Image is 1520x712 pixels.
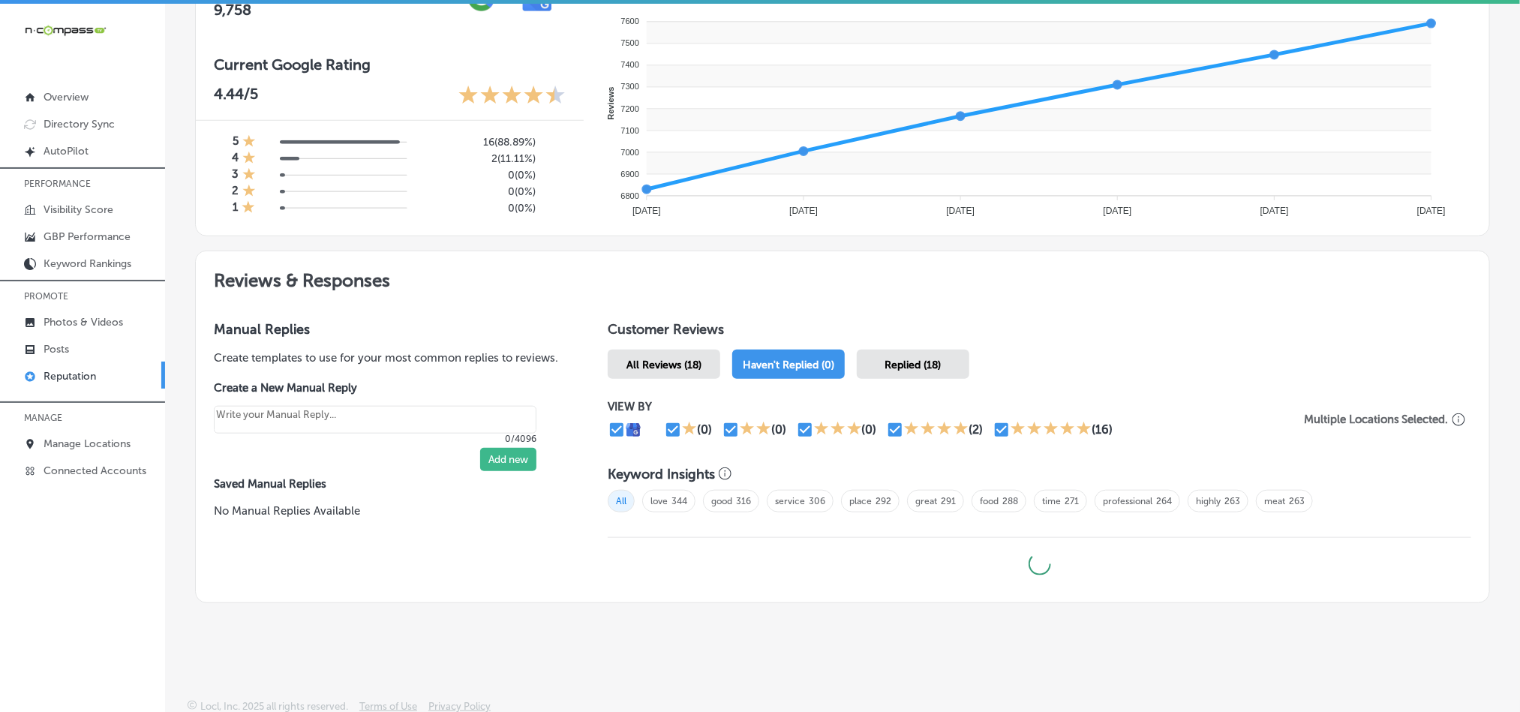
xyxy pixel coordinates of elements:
span: All Reviews (18) [626,359,701,371]
h5: 2 ( 11.11% ) [434,152,536,165]
p: Overview [44,91,89,104]
a: professional [1103,496,1152,506]
tspan: 6900 [621,170,639,179]
tspan: 7100 [621,126,639,135]
p: 0/4096 [214,434,536,444]
a: 263 [1289,496,1305,506]
a: 264 [1156,496,1172,506]
span: All [608,490,635,512]
p: GBP Performance [44,230,131,243]
tspan: [DATE] [1260,206,1289,216]
h1: Customer Reviews [608,321,1471,344]
label: Saved Manual Replies [214,477,560,491]
h4: 3 [232,167,239,184]
a: 291 [941,496,956,506]
div: (16) [1092,422,1113,437]
p: AutoPilot [44,145,89,158]
a: 271 [1065,496,1079,506]
p: Reputation [44,370,96,383]
h5: 16 ( 88.89% ) [434,136,536,149]
div: 1 Star [242,184,256,200]
a: place [849,496,872,506]
h4: 2 [232,184,239,200]
h3: Keyword Insights [608,466,715,482]
tspan: 7400 [621,61,639,70]
div: (2) [969,422,983,437]
span: Replied (18) [885,359,942,371]
div: 4.44 Stars [458,85,566,108]
h2: 9,758 [214,1,438,19]
p: Photos & Videos [44,316,123,329]
p: 4.44 /5 [214,85,258,108]
h5: 0 ( 0% ) [434,185,536,198]
tspan: 7300 [621,83,639,92]
h4: 1 [233,200,238,217]
h3: Current Google Rating [214,56,566,74]
div: 1 Star [242,151,256,167]
a: highly [1196,496,1221,506]
p: Locl, Inc. 2025 all rights reserved. [200,701,348,712]
a: 316 [736,496,751,506]
tspan: 7200 [621,104,639,113]
a: love [650,496,668,506]
h5: 0 ( 0% ) [434,202,536,215]
tspan: [DATE] [1104,206,1132,216]
div: 3 Stars [814,421,862,439]
p: Visibility Score [44,203,113,216]
h2: Reviews & Responses [196,251,1489,303]
div: 1 Star [242,134,256,151]
div: 1 Star [242,167,256,184]
span: Haven't Replied (0) [743,359,834,371]
h4: 4 [232,151,239,167]
text: Reviews [606,87,615,120]
div: 1 Star [682,421,697,439]
div: (0) [771,422,786,437]
p: VIEW BY [608,400,1299,413]
div: 5 Stars [1011,421,1092,439]
h4: 5 [233,134,239,151]
a: good [711,496,732,506]
p: Manage Locations [44,437,131,450]
tspan: [DATE] [1417,206,1446,216]
p: Directory Sync [44,118,115,131]
a: service [775,496,805,506]
a: 288 [1002,496,1018,506]
tspan: 7000 [621,148,639,157]
a: 292 [876,496,891,506]
tspan: 7500 [621,39,639,48]
p: Keyword Rankings [44,257,131,270]
a: 344 [671,496,687,506]
label: Create a New Manual Reply [214,381,536,395]
a: food [980,496,999,506]
div: 2 Stars [740,421,771,439]
h5: 0 ( 0% ) [434,169,536,182]
tspan: [DATE] [789,206,818,216]
p: No Manual Replies Available [214,503,560,519]
textarea: Create your Quick Reply [214,406,536,434]
a: time [1042,496,1061,506]
div: (0) [862,422,877,437]
tspan: 7600 [621,17,639,26]
p: Create templates to use for your most common replies to reviews. [214,350,560,366]
p: Connected Accounts [44,464,146,477]
a: 306 [809,496,825,506]
div: 4 Stars [904,421,969,439]
a: 263 [1224,496,1240,506]
button: Add new [480,448,536,471]
a: meat [1264,496,1285,506]
tspan: 6800 [621,191,639,200]
div: 1 Star [242,200,255,217]
p: Posts [44,343,69,356]
h3: Manual Replies [214,321,560,338]
div: (0) [697,422,712,437]
img: 660ab0bf-5cc7-4cb8-ba1c-48b5ae0f18e60NCTV_CLogo_TV_Black_-500x88.png [24,23,107,38]
tspan: [DATE] [947,206,975,216]
a: great [915,496,937,506]
tspan: [DATE] [632,206,661,216]
p: Multiple Locations Selected. [1304,413,1449,426]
